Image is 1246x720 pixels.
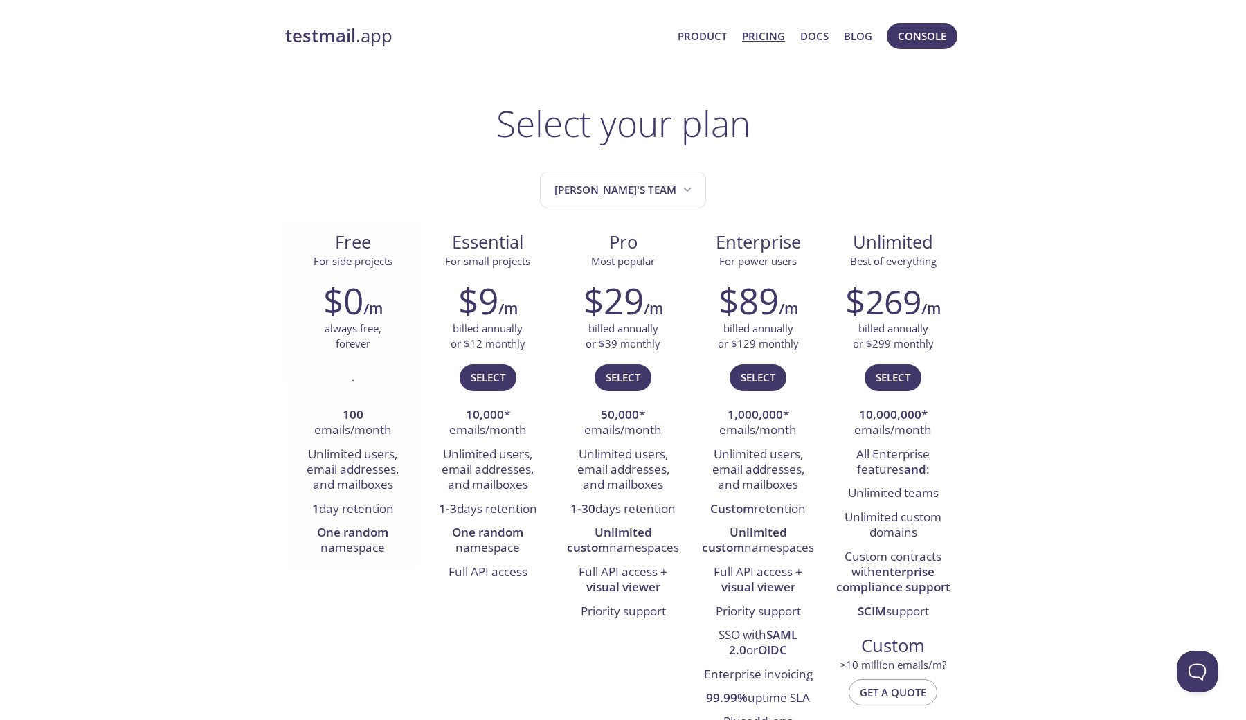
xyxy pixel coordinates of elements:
strong: 1 [312,501,319,516]
li: Priority support [566,600,680,624]
strong: Unlimited custom [567,524,652,555]
span: Free [296,231,409,254]
p: billed annually or $12 monthly [451,321,525,351]
strong: Unlimited custom [702,524,787,555]
button: Select [460,364,516,390]
span: For power users [719,254,797,268]
span: Essential [431,231,544,254]
strong: OIDC [758,642,787,658]
li: namespace [296,521,410,561]
strong: testmail [285,24,356,48]
li: days retention [431,498,545,521]
li: Unlimited users, email addresses, and mailboxes [701,443,815,498]
span: Custom [837,634,950,658]
span: Get a quote [860,683,926,701]
a: Blog [844,27,872,45]
strong: One random [317,524,388,540]
li: * emails/month [701,404,815,443]
p: always free, forever [325,321,381,351]
h6: /m [498,297,518,321]
h2: $9 [458,280,498,321]
strong: One random [452,524,523,540]
li: Full API access [431,561,545,584]
strong: Custom [710,501,754,516]
strong: visual viewer [586,579,660,595]
li: Unlimited users, email addresses, and mailboxes [431,443,545,498]
strong: 10,000 [466,406,504,422]
span: Pro [566,231,679,254]
span: For side projects [314,254,392,268]
span: Select [471,368,505,386]
p: billed annually or $39 monthly [586,321,660,351]
li: day retention [296,498,410,521]
span: Best of everything [850,254,937,268]
li: retention [701,498,815,521]
li: All Enterprise features : [836,443,950,483]
li: uptime SLA [701,687,815,710]
h6: /m [921,297,941,321]
strong: 100 [343,406,363,422]
strong: 99.99% [706,690,748,705]
li: support [836,600,950,624]
a: Product [678,27,727,45]
span: Select [741,368,775,386]
button: Get a quote [849,679,937,705]
strong: 1-3 [439,501,457,516]
strong: 50,000 [601,406,639,422]
strong: SCIM [858,603,886,619]
button: Ahmet's team [540,172,706,208]
li: Custom contracts with [836,546,950,600]
span: For small projects [445,254,530,268]
li: Full API access + [566,561,680,600]
p: billed annually or $129 monthly [718,321,799,351]
span: Console [898,27,946,45]
li: Enterprise invoicing [701,663,815,687]
strong: 1-30 [570,501,595,516]
li: Priority support [701,600,815,624]
span: [PERSON_NAME]'s team [554,181,694,199]
h1: Select your plan [496,102,750,144]
strong: 1,000,000 [728,406,783,422]
strong: enterprise compliance support [836,564,950,595]
button: Select [730,364,786,390]
strong: SAML 2.0 [729,627,797,658]
li: namespace [431,521,545,561]
span: Enterprise [702,231,815,254]
span: Select [876,368,910,386]
span: Select [606,368,640,386]
h6: /m [779,297,798,321]
h2: $0 [323,280,363,321]
li: SSO with or [701,624,815,663]
li: Full API access + [701,561,815,600]
li: Unlimited users, email addresses, and mailboxes [566,443,680,498]
li: namespaces [701,521,815,561]
a: Docs [800,27,829,45]
h2: $ [845,280,921,321]
li: Unlimited teams [836,482,950,505]
li: emails/month [296,404,410,443]
li: * emails/month [431,404,545,443]
button: Console [887,23,957,49]
h2: $29 [584,280,644,321]
button: Select [865,364,921,390]
h6: /m [363,297,383,321]
span: 269 [865,279,921,324]
p: billed annually or $299 monthly [853,321,934,351]
h6: /m [644,297,663,321]
li: * emails/month [566,404,680,443]
button: Select [595,364,651,390]
strong: 10,000,000 [859,406,921,422]
a: testmail.app [285,24,667,48]
span: > 10 million emails/m? [840,658,946,672]
li: Unlimited custom domains [836,506,950,546]
li: days retention [566,498,680,521]
li: Unlimited users, email addresses, and mailboxes [296,443,410,498]
span: Most popular [591,254,655,268]
a: Pricing [742,27,785,45]
strong: visual viewer [721,579,795,595]
strong: and [904,461,926,477]
li: * emails/month [836,404,950,443]
iframe: Help Scout Beacon - Open [1177,651,1218,692]
li: namespaces [566,521,680,561]
h2: $89 [719,280,779,321]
